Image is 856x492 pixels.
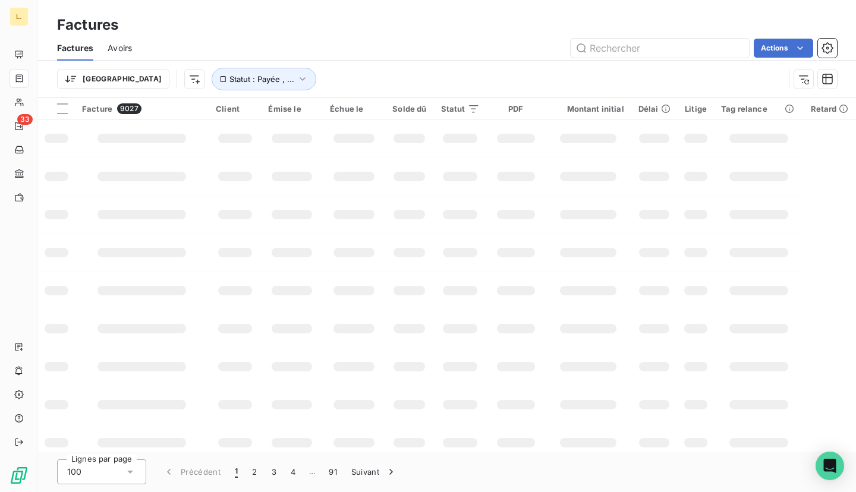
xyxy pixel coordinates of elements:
[57,14,118,36] h3: Factures
[685,104,707,113] div: Litige
[156,459,228,484] button: Précédent
[494,104,538,113] div: PDF
[441,104,480,113] div: Statut
[811,104,849,113] div: Retard
[10,466,29,485] img: Logo LeanPay
[82,104,112,113] span: Facture
[721,104,796,113] div: Tag relance
[212,68,316,90] button: Statut : Payée , ...
[10,7,29,26] div: L.
[229,74,294,84] span: Statut : Payée , ...
[392,104,427,113] div: Solde dû
[816,452,844,480] div: Open Intercom Messenger
[67,466,81,478] span: 100
[57,70,169,89] button: [GEOGRAPHIC_DATA]
[754,39,813,58] button: Actions
[10,116,28,135] a: 33
[344,459,404,484] button: Suivant
[117,103,141,114] span: 9027
[216,104,254,113] div: Client
[235,466,238,478] span: 1
[330,104,378,113] div: Échue le
[552,104,624,113] div: Montant initial
[108,42,132,54] span: Avoirs
[303,462,322,481] span: …
[228,459,245,484] button: 1
[571,39,749,58] input: Rechercher
[17,114,33,125] span: 33
[284,459,303,484] button: 4
[265,459,284,484] button: 3
[57,42,93,54] span: Factures
[245,459,264,484] button: 2
[638,104,671,113] div: Délai
[268,104,316,113] div: Émise le
[322,459,344,484] button: 91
